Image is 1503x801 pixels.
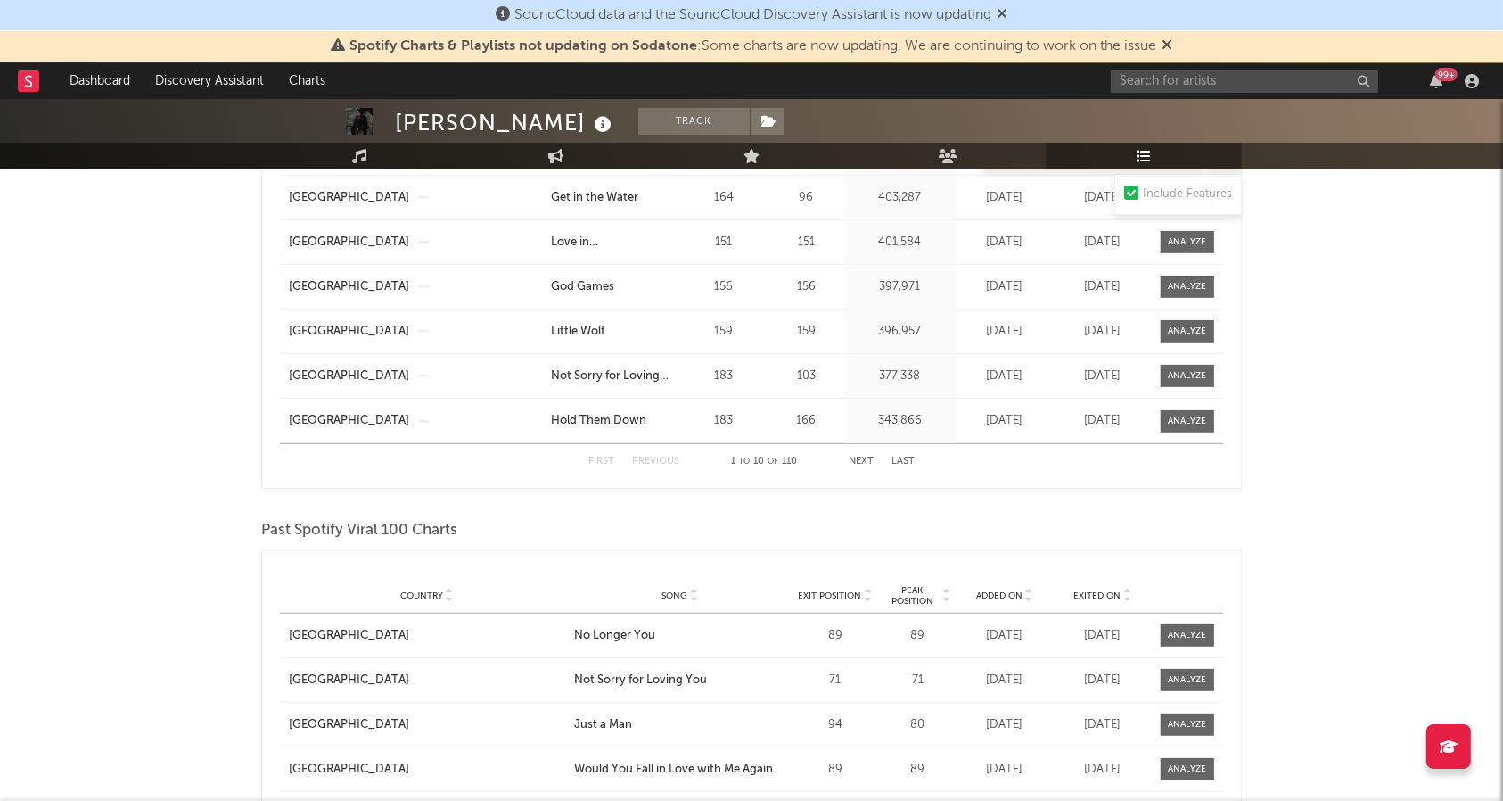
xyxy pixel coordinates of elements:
[143,63,276,99] a: Discovery Assistant
[574,627,786,645] a: No Longer You
[795,627,875,645] div: 89
[551,189,638,207] div: Get in the Water
[289,627,565,645] a: [GEOGRAPHIC_DATA]
[1430,74,1442,88] button: 99+
[349,39,1156,54] span: : Some charts are now updating. We are continuing to work on the issue
[1162,39,1172,54] span: Dismiss
[960,672,1049,690] div: [DATE]
[773,367,840,385] div: 103
[551,278,614,296] div: God Games
[289,323,409,341] a: [GEOGRAPHIC_DATA]
[773,234,840,252] div: 151
[289,761,409,779] div: [GEOGRAPHIC_DATA]
[289,761,565,779] a: [GEOGRAPHIC_DATA]
[289,412,409,430] a: [GEOGRAPHIC_DATA]
[884,716,951,734] div: 80
[638,108,750,135] button: Track
[795,716,875,734] div: 94
[289,189,409,207] div: [GEOGRAPHIC_DATA]
[276,63,338,99] a: Charts
[773,278,840,296] div: 156
[574,627,655,645] div: No Longer You
[739,458,750,466] span: to
[684,278,764,296] div: 156
[1058,761,1147,779] div: [DATE]
[551,323,604,341] div: Little Wolf
[289,278,409,296] a: [GEOGRAPHIC_DATA]
[960,189,1049,207] div: [DATE]
[849,457,874,467] button: Next
[574,672,707,690] div: Not Sorry for Loving You
[289,716,565,734] a: [GEOGRAPHIC_DATA]
[849,189,951,207] div: 403,287
[960,627,1049,645] div: [DATE]
[849,412,951,430] div: 343,866
[551,323,675,341] a: Little Wolf
[574,672,786,690] a: Not Sorry for Loving You
[349,39,697,54] span: Spotify Charts & Playlists not updating on Sodatone
[551,412,675,430] a: Hold Them Down
[588,457,614,467] button: First
[884,585,940,607] span: Peak Position
[884,627,951,645] div: 89
[1058,189,1147,207] div: [DATE]
[551,412,646,430] div: Hold Them Down
[551,367,675,385] a: Not Sorry for Loving You
[1058,278,1147,296] div: [DATE]
[960,234,1049,252] div: [DATE]
[289,672,565,690] a: [GEOGRAPHIC_DATA]
[400,590,443,601] span: Country
[960,278,1049,296] div: [DATE]
[849,323,951,341] div: 396,957
[684,323,764,341] div: 159
[684,367,764,385] div: 183
[884,672,951,690] div: 71
[261,520,457,541] span: Past Spotify Viral 100 Charts
[684,234,764,252] div: 151
[551,189,675,207] a: Get in the Water
[289,672,409,690] div: [GEOGRAPHIC_DATA]
[715,451,813,473] div: 1 10 110
[1058,716,1147,734] div: [DATE]
[891,457,915,467] button: Last
[574,716,632,734] div: Just a Man
[1058,234,1147,252] div: [DATE]
[1435,68,1458,81] div: 99 +
[960,761,1049,779] div: [DATE]
[551,234,675,252] a: Love in [GEOGRAPHIC_DATA]
[551,278,675,296] a: God Games
[773,189,840,207] div: 96
[799,590,862,601] span: Exit Position
[574,761,786,779] a: Would You Fall in Love with Me Again
[289,367,409,385] a: [GEOGRAPHIC_DATA]
[768,458,778,466] span: of
[289,627,409,645] div: [GEOGRAPHIC_DATA]
[997,8,1007,22] span: Dismiss
[574,761,773,779] div: Would You Fall in Love with Me Again
[289,234,409,252] a: [GEOGRAPHIC_DATA]
[661,590,687,601] span: Song
[1058,627,1147,645] div: [DATE]
[773,412,840,430] div: 166
[684,412,764,430] div: 183
[795,761,875,779] div: 89
[849,278,951,296] div: 397,971
[1143,184,1232,205] div: Include Features
[57,63,143,99] a: Dashboard
[849,234,951,252] div: 401,584
[795,672,875,690] div: 71
[960,716,1049,734] div: [DATE]
[574,716,786,734] a: Just a Man
[960,323,1049,341] div: [DATE]
[773,323,840,341] div: 159
[514,8,991,22] span: SoundCloud data and the SoundCloud Discovery Assistant is now updating
[1074,590,1121,601] span: Exited On
[684,189,764,207] div: 164
[632,457,679,467] button: Previous
[395,108,616,137] div: [PERSON_NAME]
